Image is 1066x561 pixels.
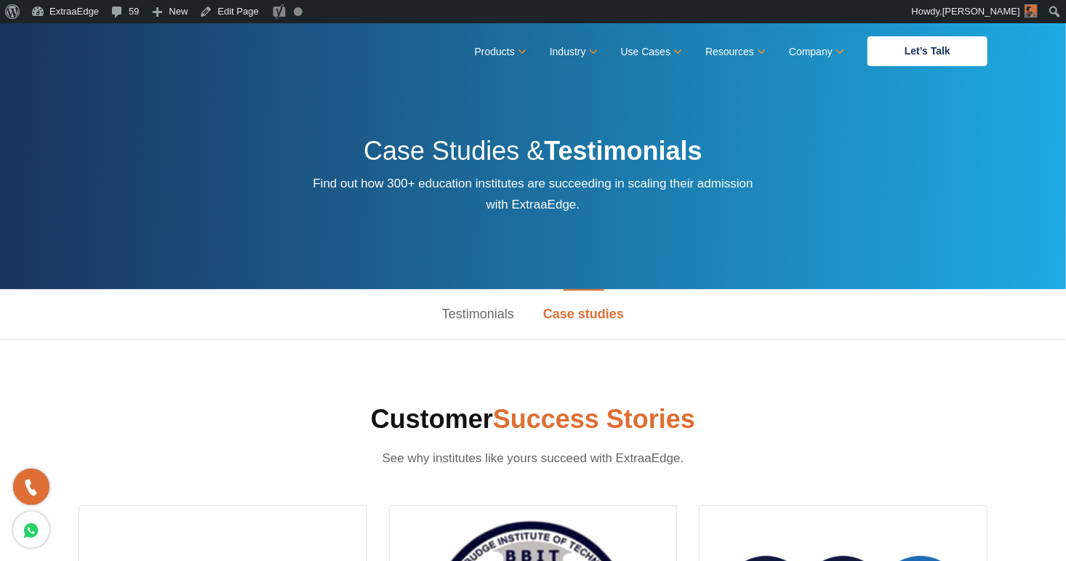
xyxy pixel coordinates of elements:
a: Company [789,41,842,62]
a: Case studies [529,289,638,339]
a: Industry [550,41,596,62]
a: Use Cases [621,41,680,62]
a: Let’s Talk [867,36,987,66]
p: Find out how 300+ education institutes are succeeding in scaling their admission with ExtraaEdge. [311,173,755,215]
h2: Customer [79,402,987,437]
strong: Testimonials [544,136,702,166]
a: Products [475,41,524,62]
p: See why institutes like yours succeed with ExtraaEdge. [346,448,721,469]
h2: Case Studies & [311,134,755,173]
span: [PERSON_NAME] [942,6,1020,17]
a: Resources [705,41,764,62]
a: Testimonials [428,289,529,339]
span: Success Stories [493,404,695,434]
